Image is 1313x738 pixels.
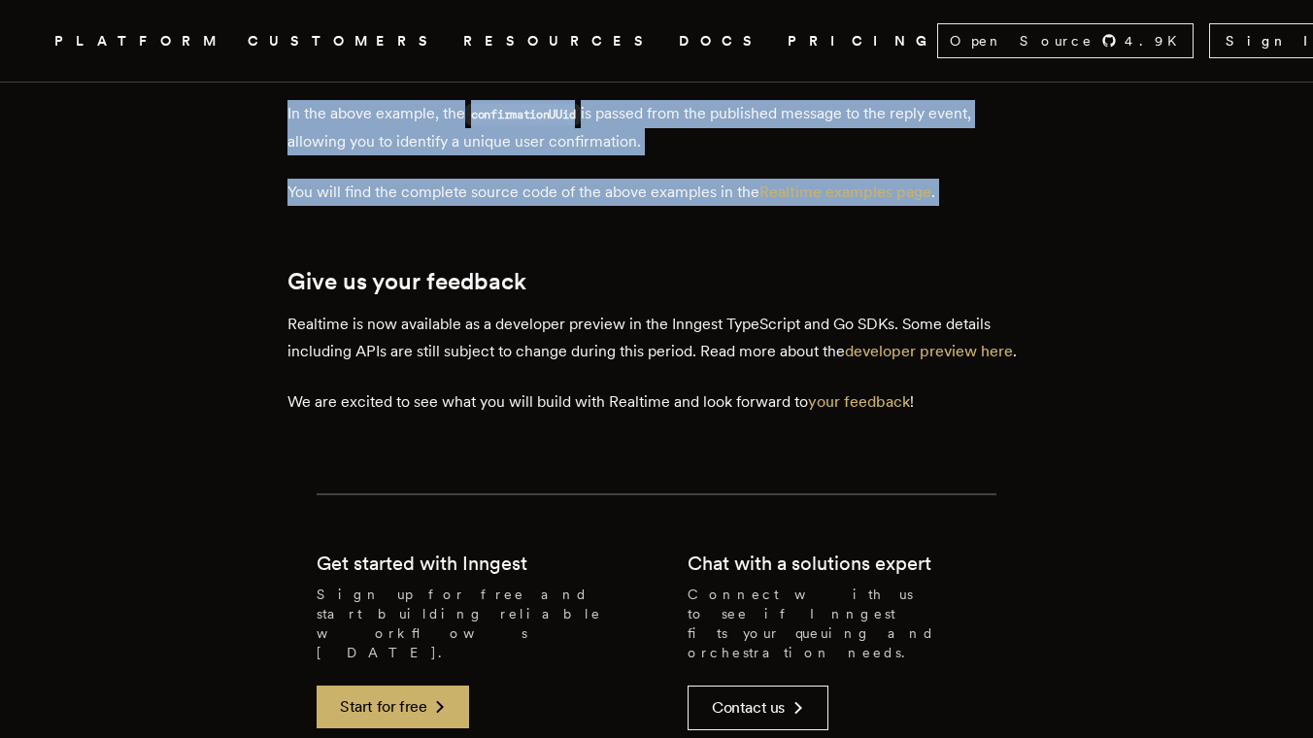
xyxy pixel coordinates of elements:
[808,392,910,411] a: your feedback
[287,311,1026,365] p: Realtime is now available as a developer preview in the Inngest TypeScript and Go SDKs. Some deta...
[465,104,581,125] code: confirmationUUid
[688,550,931,577] h2: Chat with a solutions expert
[287,268,1026,295] h2: Give us your feedback
[287,388,1026,416] p: We are excited to see what you will build with Realtime and look forward to !
[54,29,224,53] button: PLATFORM
[287,100,1026,155] p: In the above example, the is passed from the published message to the reply event, allowing you t...
[679,29,764,53] a: DOCS
[317,550,527,577] h2: Get started with Inngest
[317,686,469,728] a: Start for free
[463,29,656,53] button: RESOURCES
[759,183,931,201] a: Realtime examples page
[788,29,937,53] a: PRICING
[688,686,828,730] a: Contact us
[287,179,1026,206] p: You will find the complete source code of the above examples in the .
[317,585,625,662] p: Sign up for free and start building reliable workflows [DATE].
[248,29,440,53] a: CUSTOMERS
[1125,31,1189,50] span: 4.9 K
[845,342,1013,360] a: developer preview here
[950,31,1094,50] span: Open Source
[688,585,996,662] p: Connect with us to see if Inngest fits your queuing and orchestration needs.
